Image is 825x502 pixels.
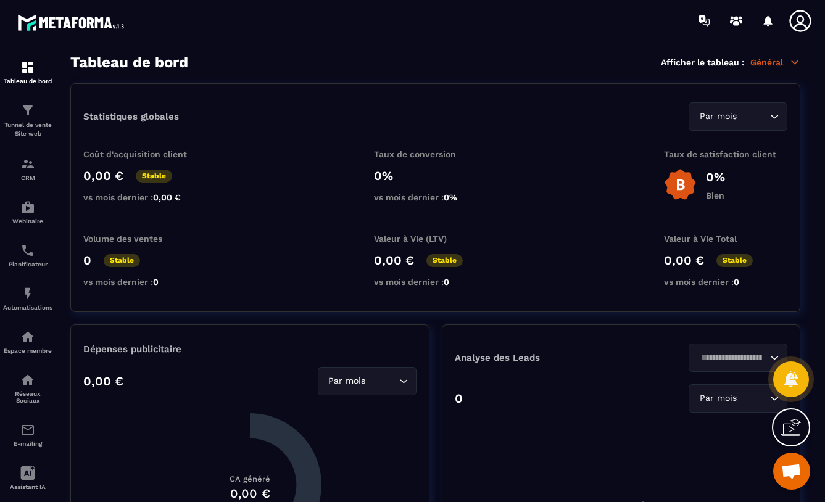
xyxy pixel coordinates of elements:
p: Bien [706,191,725,200]
span: 0 [153,277,159,287]
a: automationsautomationsAutomatisations [3,277,52,320]
p: Coût d'acquisition client [83,149,207,159]
p: vs mois dernier : [374,277,497,287]
p: Taux de conversion [374,149,497,159]
p: 0 [455,391,463,406]
p: Stable [716,254,753,267]
p: Statistiques globales [83,111,179,122]
p: 0 [83,253,91,268]
p: Tunnel de vente Site web [3,121,52,138]
img: automations [20,200,35,215]
p: Dépenses publicitaire [83,344,417,355]
img: email [20,422,35,437]
div: Ouvrir le chat [773,453,810,490]
input: Search for option [739,392,767,405]
img: social-network [20,372,35,387]
p: Planificateur [3,261,52,268]
p: Espace membre [3,347,52,354]
img: automations [20,286,35,301]
a: formationformationTableau de bord [3,51,52,94]
img: formation [20,157,35,171]
div: Search for option [689,384,787,413]
img: formation [20,103,35,118]
img: scheduler [20,243,35,258]
div: Search for option [689,102,787,131]
p: vs mois dernier : [374,192,497,202]
span: 0,00 € [153,192,181,202]
p: Stable [104,254,140,267]
p: Tableau de bord [3,78,52,84]
img: logo [17,11,128,34]
p: CRM [3,175,52,181]
img: b-badge-o.b3b20ee6.svg [664,168,697,201]
span: 0% [444,192,457,202]
img: formation [20,60,35,75]
div: Search for option [318,367,417,395]
img: automations [20,329,35,344]
p: Valeur à Vie Total [664,234,787,244]
a: automationsautomationsWebinaire [3,191,52,234]
input: Search for option [697,351,767,364]
a: emailemailE-mailing [3,413,52,456]
a: schedulerschedulerPlanificateur [3,234,52,277]
p: 0,00 € [83,168,123,183]
p: Général [750,57,800,68]
a: formationformationTunnel de vente Site web [3,94,52,147]
a: formationformationCRM [3,147,52,191]
p: Assistant IA [3,483,52,490]
p: 0% [374,168,497,183]
p: 0,00 € [664,253,704,268]
span: Par mois [326,374,368,388]
p: Analyse des Leads [455,352,621,363]
p: Webinaire [3,218,52,224]
p: vs mois dernier : [664,277,787,287]
p: vs mois dernier : [83,192,207,202]
span: 0 [734,277,739,287]
p: Réseaux Sociaux [3,390,52,404]
span: Par mois [697,110,739,123]
p: Taux de satisfaction client [664,149,787,159]
a: social-networksocial-networkRéseaux Sociaux [3,363,52,413]
a: automationsautomationsEspace membre [3,320,52,363]
p: 0,00 € [374,253,414,268]
p: Automatisations [3,304,52,311]
span: Par mois [697,392,739,405]
p: Afficher le tableau : [661,57,744,67]
div: Search for option [689,344,787,372]
p: Valeur à Vie (LTV) [374,234,497,244]
p: Stable [426,254,463,267]
p: Stable [136,170,172,183]
p: vs mois dernier : [83,277,207,287]
p: 0,00 € [83,374,123,389]
input: Search for option [739,110,767,123]
h3: Tableau de bord [70,54,188,71]
a: Assistant IA [3,456,52,500]
p: Volume des ventes [83,234,207,244]
p: E-mailing [3,440,52,447]
input: Search for option [368,374,396,388]
span: 0 [444,277,449,287]
p: 0% [706,170,725,184]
